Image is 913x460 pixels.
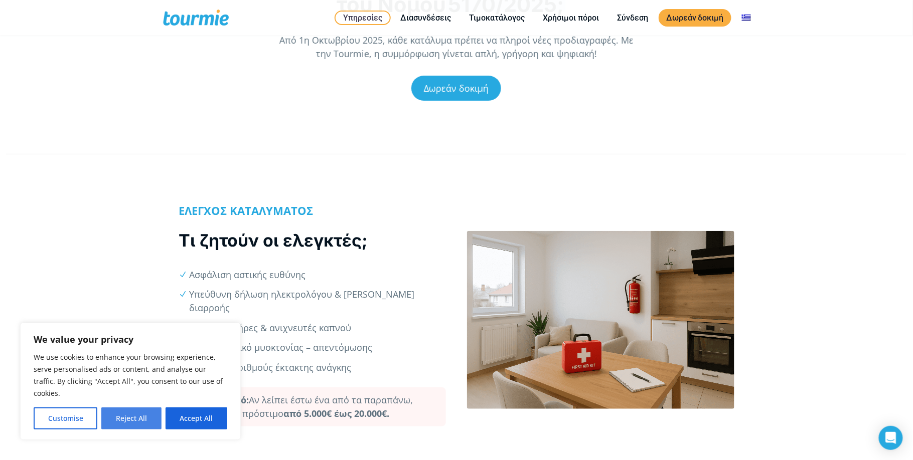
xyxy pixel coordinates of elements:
[283,407,301,419] strong: από
[190,288,446,315] li: Υπεύθυνη δήλωση ηλεκτρολόγου & [PERSON_NAME] διαρροής
[335,11,391,25] a: Υπηρεσίες
[34,351,227,399] p: We use cookies to enhance your browsing experience, serve personalised ads or content, and analys...
[610,12,656,24] a: Σύνδεση
[535,12,606,24] a: Χρήσιμοι πόροι
[101,407,161,429] button: Reject All
[190,268,446,282] li: Ασφάλιση αστικής ευθύνης
[190,361,446,374] li: Οδηγό με αριθμούς έκτακτης ανάγκης
[411,76,501,101] a: Δωρεάν δοκιμή
[304,407,389,419] strong: 5.000€ έως 20.000€.
[393,12,459,24] a: Διασυνδέσεις
[879,426,903,450] div: Open Intercom Messenger
[166,407,227,429] button: Accept All
[190,321,446,335] li: Πυροσβεστήρες & ανιχνευτές καπνού
[659,9,731,27] a: Δωρεάν δοκιμή
[34,407,97,429] button: Customise
[179,387,446,426] div: Αν λείπει έστω ένα από τα παραπάνω, επιβάλλεται πρόστιμο
[34,333,227,345] p: We value your privacy
[179,228,446,252] h2: Τι ζητούν οι ελεγκτές;
[190,341,446,354] li: Πιστοποιητικό μυοκτονίας – απεντόμωσης
[275,34,639,61] p: Από 1η Οκτωβρίου 2025, κάθε κατάλυμα πρέπει να πληροί νέες προδιαγραφές. Με την Tourmie, η συμμόρ...
[734,12,758,24] a: Αλλαγή σε
[179,203,313,218] b: ΕΛΕΓΧΟΣ ΚΑΤΑΛΥΜΑΤΟΣ
[462,12,532,24] a: Τιμοκατάλογος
